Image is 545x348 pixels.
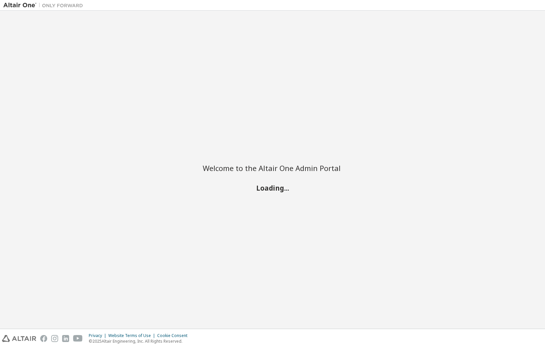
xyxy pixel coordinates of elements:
[157,333,191,338] div: Cookie Consent
[89,338,191,344] p: © 2025 Altair Engineering, Inc. All Rights Reserved.
[89,333,108,338] div: Privacy
[203,163,342,173] h2: Welcome to the Altair One Admin Portal
[40,335,47,342] img: facebook.svg
[108,333,157,338] div: Website Terms of Use
[203,184,342,192] h2: Loading...
[51,335,58,342] img: instagram.svg
[2,335,36,342] img: altair_logo.svg
[62,335,69,342] img: linkedin.svg
[73,335,83,342] img: youtube.svg
[3,2,86,9] img: Altair One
